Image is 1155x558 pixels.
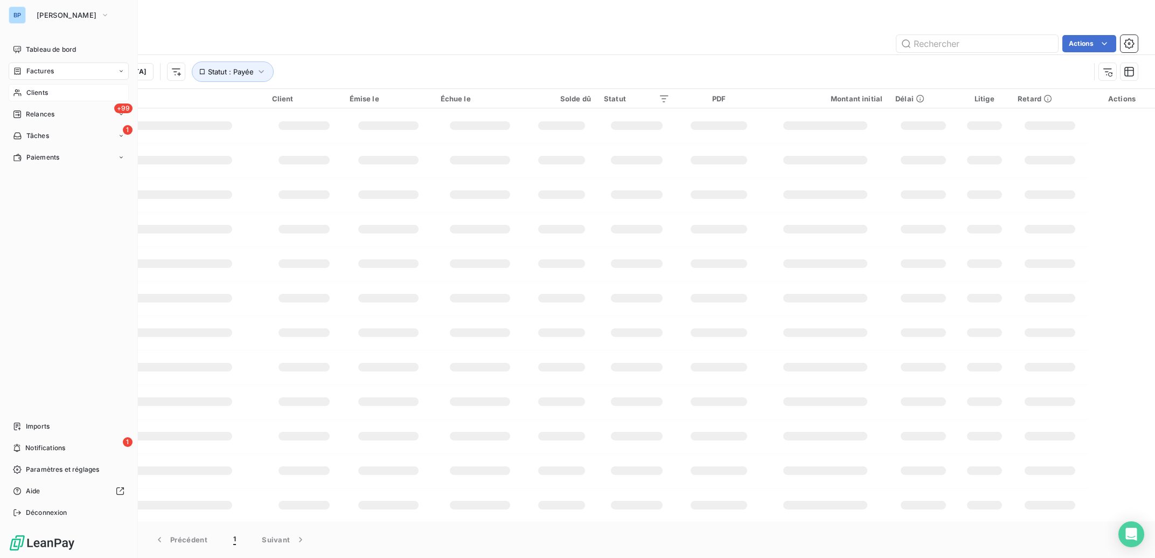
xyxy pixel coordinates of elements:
[26,66,54,76] span: Factures
[768,94,882,103] div: Montant initial
[441,94,520,103] div: Échue le
[1062,35,1116,52] button: Actions
[233,534,236,545] span: 1
[350,94,428,103] div: Émise le
[26,88,48,98] span: Clients
[114,104,133,113] span: +99
[37,11,96,19] span: [PERSON_NAME]
[26,422,50,431] span: Imports
[123,125,133,135] span: 1
[9,534,75,552] img: Logo LeanPay
[9,41,129,58] a: Tableau de bord
[9,127,129,144] a: 1Tâches
[1018,94,1082,103] div: Retard
[208,67,254,76] span: Statut : Payée
[272,94,337,103] div: Client
[26,153,59,162] span: Paiements
[141,528,220,551] button: Précédent
[9,461,129,478] a: Paramètres et réglages
[9,106,129,123] a: +99Relances
[9,63,129,80] a: Factures
[9,84,129,101] a: Clients
[9,418,129,435] a: Imports
[249,528,319,551] button: Suivant
[26,465,99,474] span: Paramètres et réglages
[9,483,129,500] a: Aide
[26,131,49,141] span: Tâches
[9,6,26,24] div: BP
[604,94,670,103] div: Statut
[964,94,1005,103] div: Litige
[123,437,133,447] span: 1
[26,486,40,496] span: Aide
[192,61,274,82] button: Statut : Payée
[1118,521,1144,547] div: Open Intercom Messenger
[220,528,249,551] button: 1
[25,443,65,453] span: Notifications
[532,94,591,103] div: Solde dû
[9,149,129,166] a: Paiements
[896,35,1058,52] input: Rechercher
[26,45,76,54] span: Tableau de bord
[1095,94,1149,103] div: Actions
[895,94,951,103] div: Délai
[683,94,756,103] div: PDF
[26,508,67,518] span: Déconnexion
[26,109,54,119] span: Relances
